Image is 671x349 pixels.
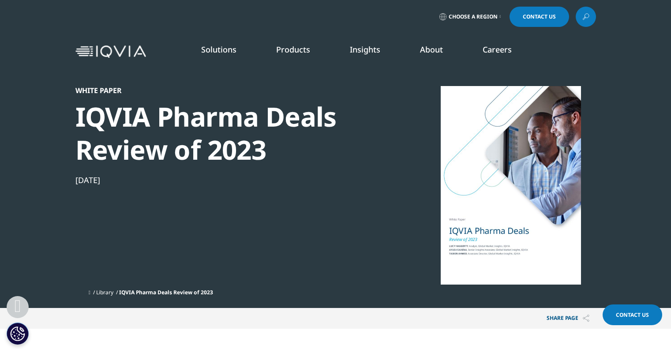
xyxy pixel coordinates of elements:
div: [DATE] [75,175,378,185]
a: Contact Us [510,7,569,27]
div: WHITE PAPER [75,86,378,95]
span: Contact Us [616,311,649,319]
div: IQVIA Pharma Deals Review of 2023 [75,100,378,166]
a: About [420,44,443,55]
a: Insights [350,44,380,55]
span: Contact Us [523,14,556,19]
a: Careers [483,44,512,55]
button: Share PAGEShare PAGE [540,308,596,329]
a: Contact Us [603,304,662,325]
p: Share PAGE [540,308,596,329]
span: Choose a Region [449,13,498,20]
a: Products [276,44,310,55]
img: Share PAGE [583,315,589,322]
img: IQVIA Healthcare Information Technology and Pharma Clinical Research Company [75,45,146,58]
a: Solutions [201,44,236,55]
button: Cookies Settings [7,323,29,345]
nav: Primary [150,31,596,72]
